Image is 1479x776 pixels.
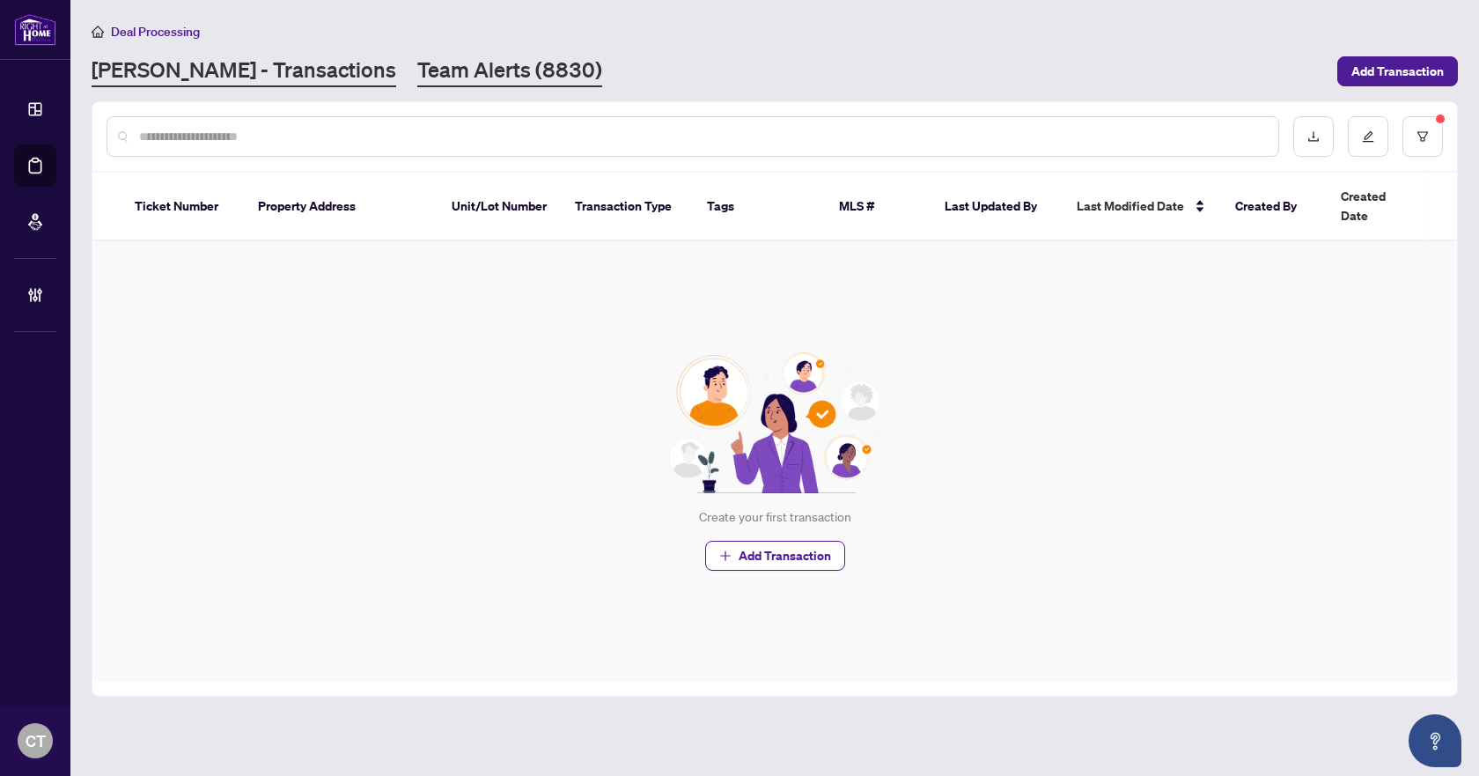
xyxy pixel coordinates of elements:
[561,173,693,241] th: Transaction Type
[14,13,56,46] img: logo
[438,173,561,241] th: Unit/Lot Number
[719,550,732,562] span: plus
[693,173,825,241] th: Tags
[1416,130,1429,143] span: filter
[1221,173,1327,241] th: Created By
[417,55,602,87] a: Team Alerts (8830)
[739,542,831,570] span: Add Transaction
[1409,714,1461,767] button: Open asap
[1293,116,1334,157] button: download
[699,507,851,527] div: Create your first transaction
[1341,187,1415,225] span: Created Date
[1402,116,1443,157] button: filter
[825,173,931,241] th: MLS #
[92,26,104,38] span: home
[705,541,845,571] button: Add Transaction
[1351,57,1444,85] span: Add Transaction
[121,173,244,241] th: Ticket Number
[244,173,438,241] th: Property Address
[26,728,46,753] span: CT
[1077,196,1184,216] span: Last Modified Date
[1327,173,1450,241] th: Created Date
[931,173,1063,241] th: Last Updated By
[661,352,888,493] img: Null State Icon
[1337,56,1458,86] button: Add Transaction
[1307,130,1320,143] span: download
[1348,116,1388,157] button: edit
[1063,173,1221,241] th: Last Modified Date
[1362,130,1374,143] span: edit
[111,24,200,40] span: Deal Processing
[92,55,396,87] a: [PERSON_NAME] - Transactions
